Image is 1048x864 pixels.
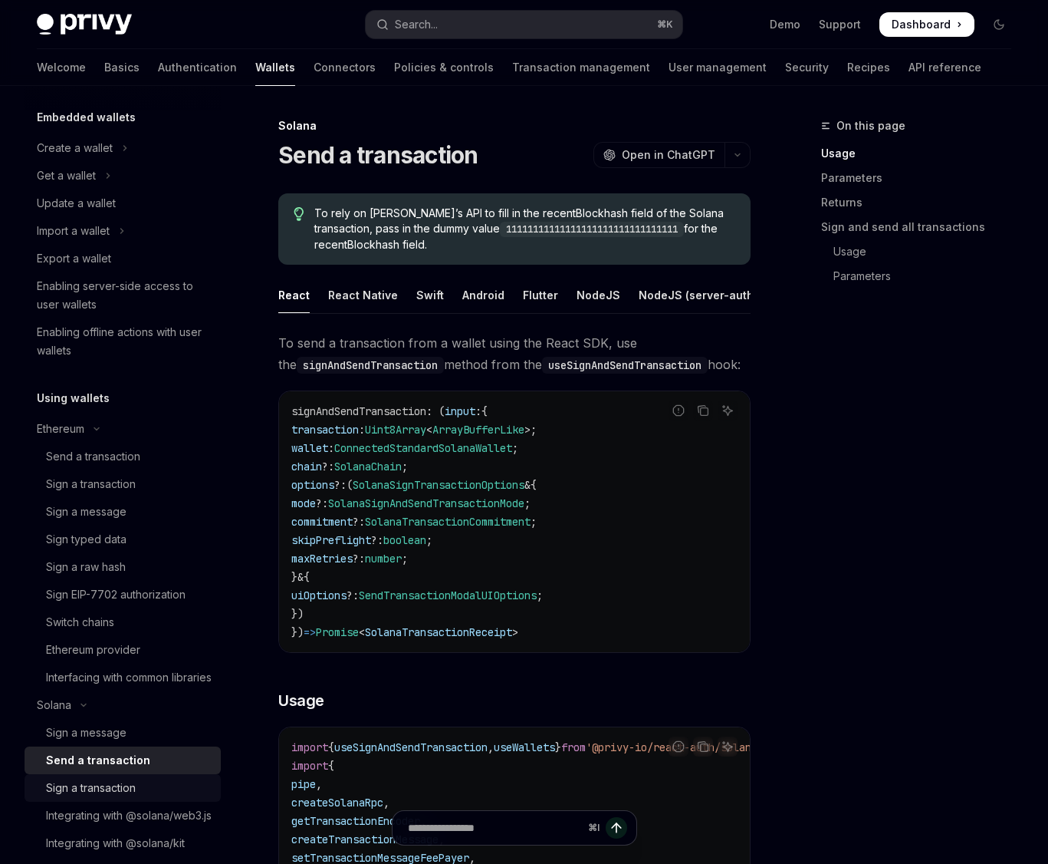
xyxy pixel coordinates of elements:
span: ; [402,552,408,566]
span: > [512,625,518,639]
a: Sign EIP-7702 authorization [25,581,221,608]
a: Sign a message [25,719,221,747]
a: API reference [908,49,981,86]
button: Report incorrect code [669,737,688,757]
a: Usage [821,141,1023,166]
div: Import a wallet [37,222,110,240]
div: Swift [416,277,444,313]
span: { [481,404,488,418]
span: Usage [278,690,324,711]
span: ( [347,478,353,492]
div: Android [462,277,504,313]
div: Solana [278,118,751,134]
div: Sign EIP-7702 authorization [46,585,186,604]
span: { [304,570,310,584]
button: Open search [366,11,682,38]
span: Open in ChatGPT [622,147,715,163]
span: ; [537,589,543,602]
span: commitment [291,515,353,529]
a: Usage [821,239,1023,264]
span: => [304,625,316,639]
div: Switch chains [46,613,114,632]
div: Create a wallet [37,139,113,157]
span: On this page [836,117,905,135]
code: signAndSendTransaction [297,357,444,374]
span: , [488,740,494,754]
span: from [561,740,586,754]
span: Dashboard [892,17,951,32]
span: mode [291,496,316,510]
a: Sign and send all transactions [821,215,1023,239]
div: Sign typed data [46,530,126,549]
span: ConnectedStandardSolanaWallet [334,441,512,455]
span: transaction [291,423,359,437]
span: import [291,740,328,754]
a: Support [819,17,861,32]
span: '@privy-io/react-auth/solana' [586,740,764,754]
a: Switch chains [25,608,221,636]
a: Update a wallet [25,190,221,217]
div: Integrating with @solana/kit [46,834,185,852]
div: Sign a transaction [46,475,136,493]
span: SolanaSignTransactionOptions [353,478,524,492]
button: Toggle dark mode [987,12,1011,37]
span: wallet [291,441,328,455]
a: Send a transaction [25,747,221,774]
span: { [328,759,334,773]
span: options [291,478,334,492]
div: Solana [37,696,71,714]
svg: Tip [294,207,304,221]
a: Integrating with @solana/web3.js [25,802,221,829]
span: ; [531,515,537,529]
div: Update a wallet [37,194,116,213]
div: Export a wallet [37,249,111,268]
a: Sign a transaction [25,470,221,498]
a: Ethereum provider [25,636,221,664]
button: Send message [606,817,627,839]
span: { [531,478,537,492]
button: Ask AI [718,737,738,757]
div: NodeJS [577,277,620,313]
span: input [445,404,475,418]
span: Promise [316,625,359,639]
span: : [475,404,481,418]
button: Toggle Ethereum section [25,415,221,443]
span: ?: [347,589,359,602]
span: ?: [353,552,365,566]
a: Integrating with @solana/kit [25,829,221,857]
span: chain [291,460,322,473]
span: , [316,777,322,791]
h1: Send a transaction [278,141,478,169]
button: Toggle Solana section [25,691,221,719]
span: >; [524,423,537,437]
h5: Embedded wallets [37,108,136,127]
a: Basics [104,49,140,86]
span: { [328,740,334,754]
a: Dashboard [879,12,974,37]
span: & [297,570,304,584]
div: Enabling offline actions with user wallets [37,323,212,360]
a: Parameters [821,166,1023,190]
div: Ethereum provider [46,641,140,659]
span: } [555,740,561,754]
code: 11111111111111111111111111111111 [500,222,684,237]
div: React [278,277,310,313]
span: ArrayBufferLike [432,423,524,437]
button: Open in ChatGPT [593,142,724,168]
span: ?: [334,478,347,492]
a: Export a wallet [25,245,221,272]
span: ; [426,533,432,547]
a: Enabling server-side access to user wallets [25,272,221,318]
span: ?: [371,533,383,547]
span: createSolanaRpc [291,796,383,810]
button: Toggle Get a wallet section [25,162,221,190]
button: Toggle Import a wallet section [25,217,221,245]
span: useWallets [494,740,555,754]
input: Ask a question... [408,811,582,845]
div: Flutter [523,277,558,313]
div: Get a wallet [37,167,96,185]
span: : [328,441,334,455]
span: ; [402,460,408,473]
a: Interfacing with common libraries [25,664,221,691]
a: Send a transaction [25,443,221,470]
